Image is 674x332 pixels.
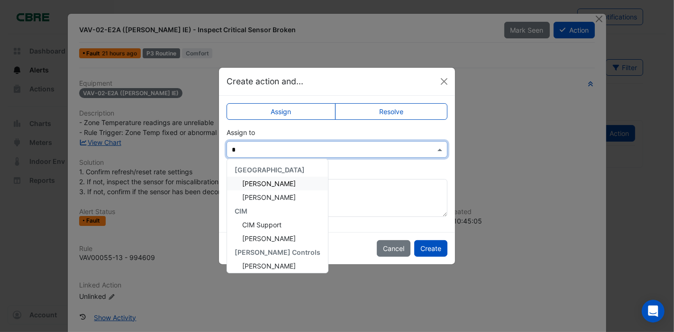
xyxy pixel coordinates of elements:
[227,75,303,88] h5: Create action and...
[227,159,328,273] ng-dropdown-panel: Options list
[227,103,336,120] label: Assign
[414,240,447,257] button: Create
[242,234,296,242] span: [PERSON_NAME]
[377,240,410,257] button: Cancel
[242,179,296,188] span: [PERSON_NAME]
[235,248,320,256] span: [PERSON_NAME] Controls
[335,103,448,120] label: Resolve
[242,193,296,201] span: [PERSON_NAME]
[642,300,665,323] div: Open Intercom Messenger
[437,74,451,89] button: Close
[235,207,247,215] span: CIM
[235,166,305,174] span: [GEOGRAPHIC_DATA]
[242,262,296,270] span: [PERSON_NAME]
[242,221,282,229] span: CIM Support
[227,127,255,137] label: Assign to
